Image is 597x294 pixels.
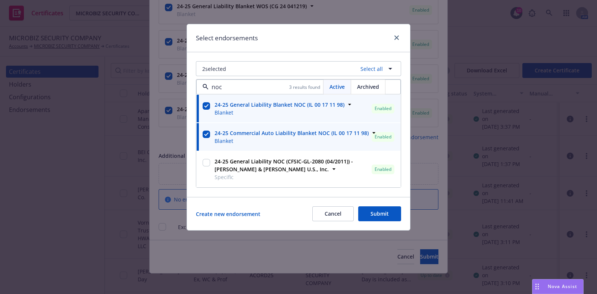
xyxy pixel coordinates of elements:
[215,173,369,181] span: Specific
[196,210,260,218] a: Create new endorsement
[329,83,345,91] span: Active
[357,65,383,73] a: Select all
[209,82,289,91] input: Filter by keyword
[357,83,379,91] span: Archived
[215,129,369,137] strong: 24-25 Commercial Auto Liability Blanket NOC (IL 00 17 11 98)
[358,206,401,221] button: Submit
[392,33,401,42] a: close
[215,109,344,116] span: Blanket
[375,134,391,140] span: Enabled
[375,105,391,112] span: Enabled
[548,283,577,290] span: Nova Assist
[196,33,258,43] h1: Select endorsements
[215,158,353,173] strong: 24-25 General Liability NOC (CFSIC-GL-2080 (04/2011)) - [PERSON_NAME] & [PERSON_NAME] U.S., Inc.
[532,279,542,294] div: Drag to move
[215,137,369,145] span: Blanket
[215,101,344,108] strong: 24-25 General Liability Blanket NOC (IL 00 17 11 98)
[312,206,354,221] button: Cancel
[196,61,401,76] button: 2selectedSelect all
[202,65,226,73] span: 2 selected
[289,84,320,90] span: 3 results found
[532,279,584,294] button: Nova Assist
[375,166,391,173] span: Enabled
